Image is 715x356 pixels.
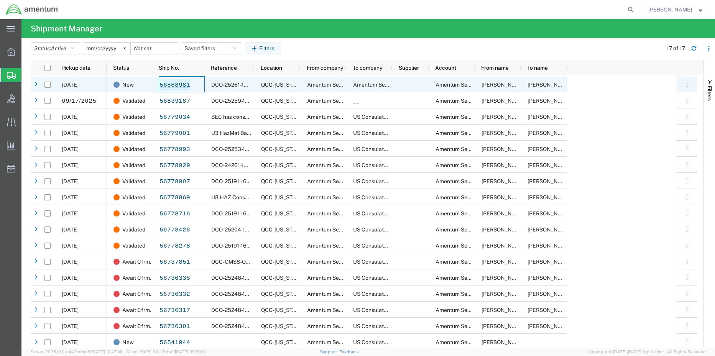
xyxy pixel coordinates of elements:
[211,226,262,233] span: DCO-25204-165838
[175,349,206,354] span: [DATE] 09:39:01
[307,178,365,184] span: Amentum Services, Inc.
[211,130,268,136] span: U3 HazMat Batch - 9/12
[436,98,492,104] span: Amentum Services, Inc
[320,349,339,354] a: Support
[482,323,525,329] span: Jason Martin
[528,210,571,217] span: Annah Gichimu
[122,302,151,318] span: Await Cfrm.
[436,178,492,184] span: Amentum Services, Inc
[528,291,571,297] span: Annan Gichimu
[482,98,525,104] span: Jason Martin
[528,323,571,329] span: Annah Gichimu
[159,111,191,123] a: 56779034
[588,349,706,355] span: Copyright © [DATE]-[DATE] Agistix Inc., All Rights Reserved
[62,275,79,281] span: 09/05/2025
[122,286,151,302] span: Await Cfrm.
[353,307,408,313] span: US Consulate General
[211,307,262,313] span: DCO-25248-167838
[307,323,365,329] span: Amentum Services, Inc.
[528,146,571,152] span: Annah Gichimu
[211,162,261,168] span: DCO-24261-153730
[211,259,276,265] span: QCC-OMSS-OCEAN-0001
[353,178,408,184] span: US Consulate General
[159,288,191,300] a: 56736332
[307,291,365,297] span: Amentum Services, Inc.
[261,339,304,345] span: QCC-Texas
[62,226,79,233] span: 09/10/2025
[353,98,359,104] span: __
[122,141,145,157] span: Validated
[481,65,509,71] span: From name
[353,130,408,136] span: US Consulate General
[62,259,79,265] span: 09/09/2025
[436,307,492,313] span: Amentum Services, Inc
[62,98,96,104] span: 09/17/2025
[482,243,525,249] span: Jason Martin
[261,243,304,249] span: QCC-Texas
[261,291,304,297] span: QCC-Texas
[353,259,408,265] span: US Consulate General
[261,98,304,104] span: QCC-Texas
[122,318,151,334] span: Await Cfrm.
[159,143,191,156] a: 56778993
[436,82,492,88] span: Amentum Services, Inc
[159,65,179,71] span: Ship No.
[528,114,571,120] span: Annah Gichimu
[122,93,145,109] span: Validated
[528,82,571,88] span: Brian Brasher
[92,349,123,354] span: [DATE] 10:47:06
[31,349,123,354] span: Server: 2025.19.0-d447cefac8f
[211,194,273,200] span: U3 HAZ Console Batch 4
[353,275,408,281] span: US Consulate General
[62,130,79,136] span: 09/10/2025
[261,275,304,281] span: QCC-Texas
[62,178,79,184] span: 09/10/2025
[31,19,102,38] h4: Shipment Manager
[122,125,145,141] span: Validated
[339,349,359,354] a: Feedback
[399,65,419,71] span: Supplier
[436,114,492,120] span: Amentum Services, Inc
[482,162,525,168] span: Jason Martin
[482,307,525,313] span: Jason Martin
[51,45,66,51] span: Active
[353,339,408,345] span: US Consulate General
[307,162,365,168] span: Amentum Services, Inc.
[307,243,365,249] span: Amentum Services, Inc.
[482,275,525,281] span: Jason Martin
[436,162,492,168] span: Amentum Services, Inc
[307,194,365,200] span: Amentum Services, Inc.
[261,114,304,120] span: QCC-Texas
[353,194,408,200] span: US Consulate General
[122,334,134,350] span: New
[527,65,548,71] span: To name
[62,323,79,329] span: 09/05/2025
[211,65,237,71] span: Reference
[482,210,525,217] span: Jason Martin
[211,114,265,120] span: BEC haz console 9/10
[62,243,79,249] span: 09/10/2025
[707,86,713,101] span: Filters
[211,243,260,249] span: DCO-25191-165263
[211,178,259,184] span: DCO-25191-165261
[307,259,363,265] span: Amentum Services, Inc
[122,189,145,205] span: Validated
[62,114,79,120] span: 09/10/2025
[122,205,145,221] span: Validated
[113,65,129,71] span: Status
[261,194,304,200] span: QCC-Texas
[528,226,571,233] span: Annah Gichimu
[528,162,571,168] span: Annah Gichimu
[436,210,492,217] span: Amentum Services, Inc
[261,210,304,217] span: QCC-Texas
[62,162,79,168] span: 09/10/2025
[159,95,191,107] a: 56839187
[159,176,191,188] a: 56778907
[528,259,571,265] span: Annah Gichimu
[159,320,191,333] a: 56736301
[122,157,145,173] span: Validated
[482,146,525,152] span: Jason Martin
[261,307,304,313] span: QCC-Texas
[62,339,79,345] span: 08/19/2025
[5,4,58,15] img: logo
